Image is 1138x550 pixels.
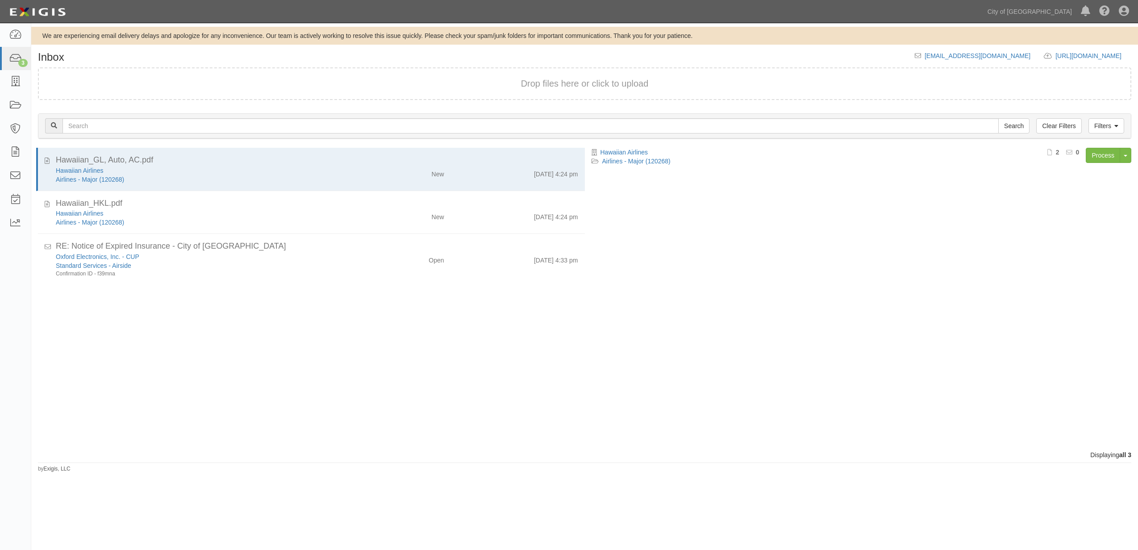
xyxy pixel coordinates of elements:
[31,31,1138,40] div: We are experiencing email delivery delays and apologize for any inconvenience. Our team is active...
[56,166,355,175] div: Hawaiian Airlines
[56,210,104,217] a: Hawaiian Airlines
[998,118,1030,133] input: Search
[1036,118,1081,133] a: Clear Filters
[1099,6,1110,17] i: Help Center - Complianz
[521,77,649,90] button: Drop files here or click to upload
[18,59,28,67] div: 3
[63,118,999,133] input: Search
[38,465,71,473] small: by
[1055,52,1131,59] a: [URL][DOMAIN_NAME]
[432,209,444,221] div: New
[56,154,578,166] div: Hawaiian_GL, Auto, AC.pdf
[983,3,1076,21] a: City of [GEOGRAPHIC_DATA]
[56,198,578,209] div: Hawaiian_HKL.pdf
[600,149,648,156] a: Hawaiian Airlines
[429,252,444,265] div: Open
[56,175,355,184] div: Airlines - Major (120268)
[56,270,355,278] div: Confirmation ID - f39mna
[56,176,124,183] a: Airlines - Major (120268)
[534,166,578,179] div: [DATE] 4:24 pm
[1086,148,1120,163] a: Process
[56,241,578,252] div: RE: Notice of Expired Insurance - City of Phoenix
[56,218,355,227] div: Airlines - Major (120268)
[1076,149,1080,156] b: 0
[56,209,355,218] div: Hawaiian Airlines
[1119,451,1131,458] b: all 3
[432,166,444,179] div: New
[534,252,578,265] div: [DATE] 4:33 pm
[56,262,131,269] a: Standard Services - Airside
[38,51,64,63] h1: Inbox
[602,158,671,165] a: Airlines - Major (120268)
[534,209,578,221] div: [DATE] 4:24 pm
[1088,118,1124,133] a: Filters
[31,450,1138,459] div: Displaying
[44,466,71,472] a: Exigis, LLC
[925,52,1030,59] a: [EMAIL_ADDRESS][DOMAIN_NAME]
[56,219,124,226] a: Airlines - Major (120268)
[56,167,104,174] a: Hawaiian Airlines
[56,253,139,260] a: Oxford Electronics, Inc. - CUP
[1056,149,1059,156] b: 2
[7,4,68,20] img: logo-5460c22ac91f19d4615b14bd174203de0afe785f0fc80cf4dbbc73dc1793850b.png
